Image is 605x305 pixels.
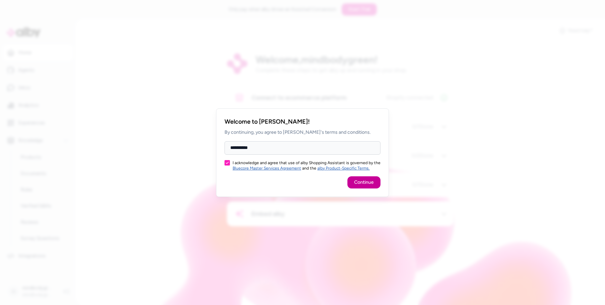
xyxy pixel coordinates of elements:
[233,160,380,171] label: I acknowledge and agree that use of alby Shopping Assistant is governed by the and the
[225,129,380,136] p: By continuing, you agree to [PERSON_NAME]'s terms and conditions.
[347,176,380,188] button: Continue
[233,166,301,171] a: Bluecore Master Services Agreement
[317,166,370,171] a: alby Product-Specific Terms.
[225,117,380,126] h2: Welcome to [PERSON_NAME]!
